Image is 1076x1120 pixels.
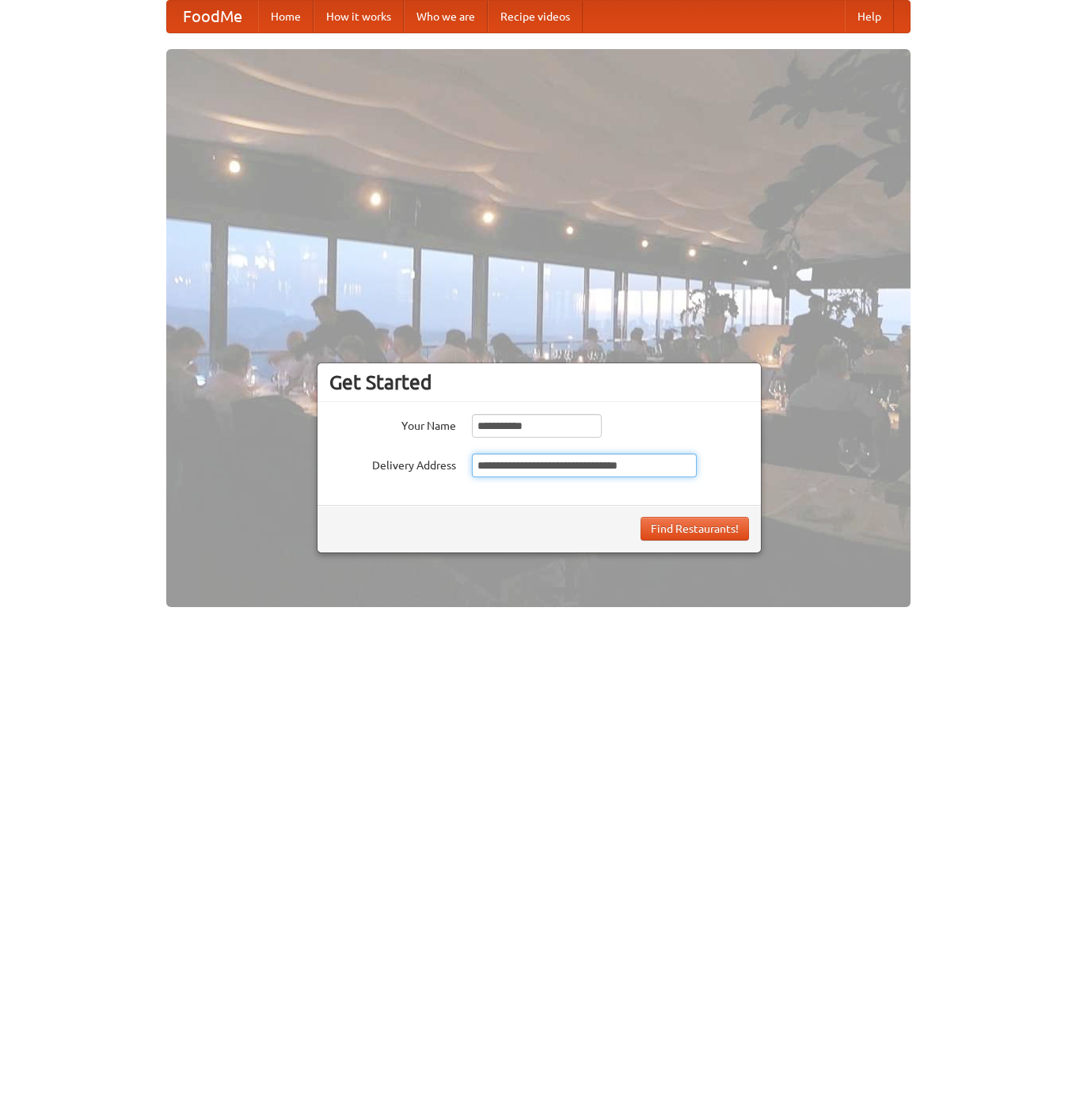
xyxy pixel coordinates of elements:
button: Find Restaurants! [641,517,749,541]
a: Help [845,1,894,32]
a: FoodMe [167,1,258,32]
a: Recipe videos [488,1,583,32]
h3: Get Started [329,370,749,394]
a: Who we are [404,1,488,32]
label: Your Name [329,414,456,434]
label: Delivery Address [329,454,456,473]
a: How it works [314,1,404,32]
a: Home [258,1,314,32]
